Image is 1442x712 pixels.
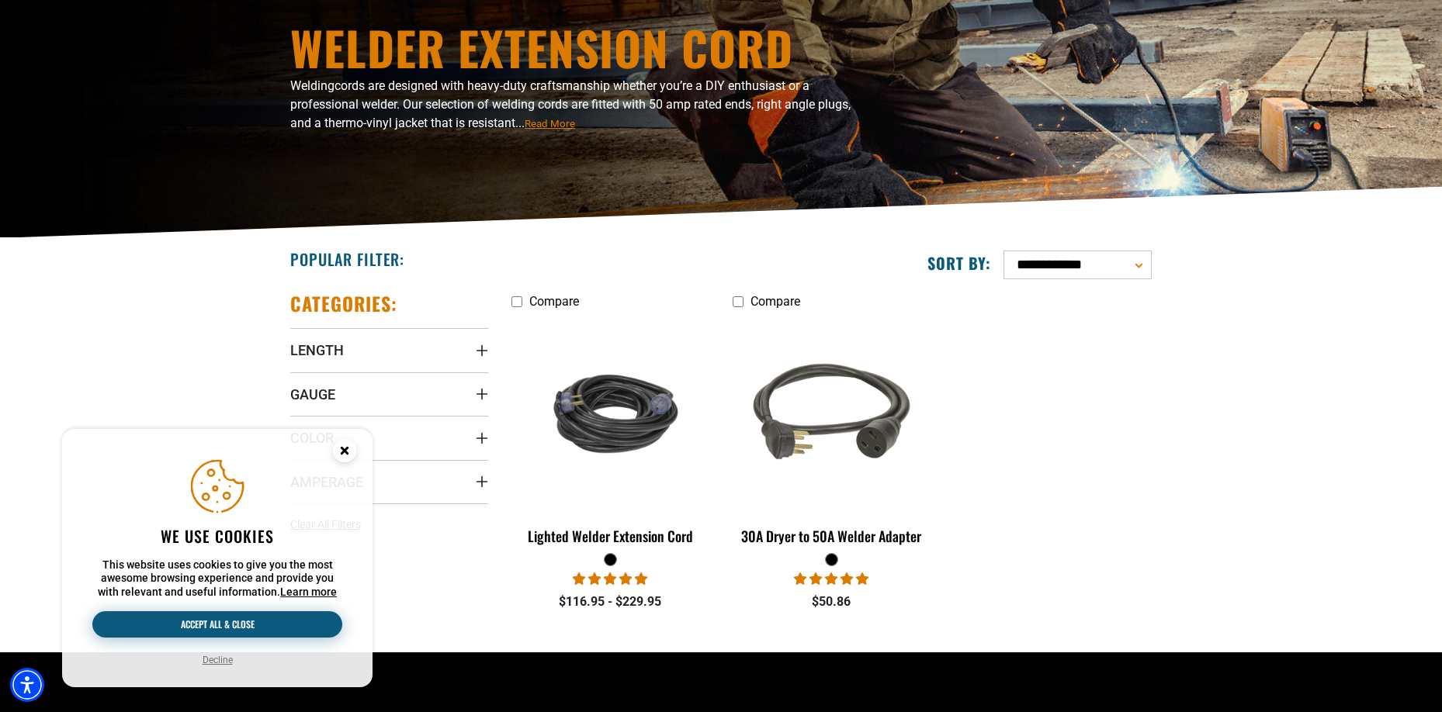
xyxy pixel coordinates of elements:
h2: Popular Filter: [290,249,404,269]
h1: Welder Extension Cord [290,24,857,71]
div: 30A Dryer to 50A Welder Adapter [733,529,931,543]
summary: Amperage [290,460,488,503]
span: 5.00 stars [573,572,647,586]
button: Close this option [317,429,373,477]
img: black [513,354,709,473]
aside: Cookie Consent [62,429,373,688]
summary: Length [290,328,488,372]
span: Gauge [290,385,335,403]
h2: Categories: [290,292,397,316]
span: 5.00 stars [794,572,868,586]
a: black Lighted Welder Extension Cord [511,316,709,552]
div: Accessibility Menu [10,668,44,702]
summary: Gauge [290,372,488,416]
a: This website uses cookies to give you the most awesome browsing experience and provide you with r... [280,586,337,598]
button: Decline [198,652,237,668]
summary: Color [290,416,488,459]
a: black 30A Dryer to 50A Welder Adapter [733,316,931,552]
span: Read More [525,118,575,130]
span: cords are designed with heavy-duty craftsmanship whether you’re a DIY enthusiast or a professiona... [290,78,851,130]
div: $116.95 - $229.95 [511,593,709,611]
span: Compare [529,294,579,309]
div: $50.86 [733,593,931,611]
p: Welding [290,77,857,133]
span: Length [290,341,344,359]
h2: We use cookies [92,526,342,546]
button: Accept all & close [92,611,342,638]
span: Compare [750,294,800,309]
p: This website uses cookies to give you the most awesome browsing experience and provide you with r... [92,558,342,600]
label: Sort by: [927,253,991,273]
div: Lighted Welder Extension Cord [511,529,709,543]
img: black [733,324,929,503]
